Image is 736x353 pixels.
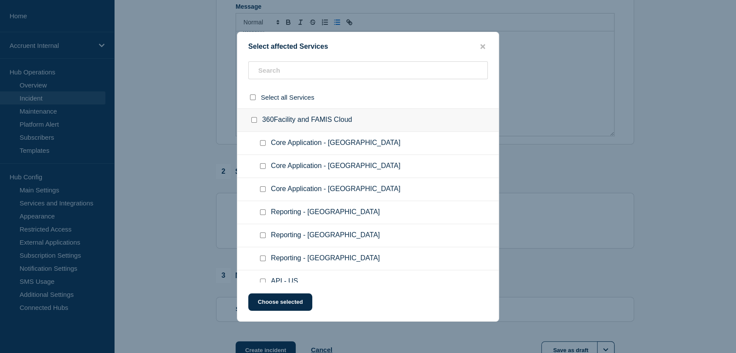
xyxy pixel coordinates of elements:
[260,279,266,284] input: API - US checkbox
[260,256,266,261] input: Reporting - Singapore checkbox
[250,94,256,100] input: select all checkbox
[271,208,380,217] span: Reporting - [GEOGRAPHIC_DATA]
[271,254,380,263] span: Reporting - [GEOGRAPHIC_DATA]
[251,117,257,123] input: 360Facility and FAMIS Cloud checkbox
[260,209,266,215] input: Reporting - US checkbox
[260,140,266,146] input: Core Application - US checkbox
[271,162,400,171] span: Core Application - [GEOGRAPHIC_DATA]
[248,293,312,311] button: Choose selected
[237,108,499,132] div: 360Facility and FAMIS Cloud
[271,277,298,286] span: API - US
[271,139,400,148] span: Core Application - [GEOGRAPHIC_DATA]
[237,43,499,51] div: Select affected Services
[478,43,488,51] button: close button
[248,61,488,79] input: Search
[260,186,266,192] input: Core Application - Singapore checkbox
[261,94,314,101] span: Select all Services
[260,232,266,238] input: Reporting - Canada checkbox
[271,231,380,240] span: Reporting - [GEOGRAPHIC_DATA]
[260,163,266,169] input: Core Application - Canada checkbox
[271,185,400,194] span: Core Application - [GEOGRAPHIC_DATA]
